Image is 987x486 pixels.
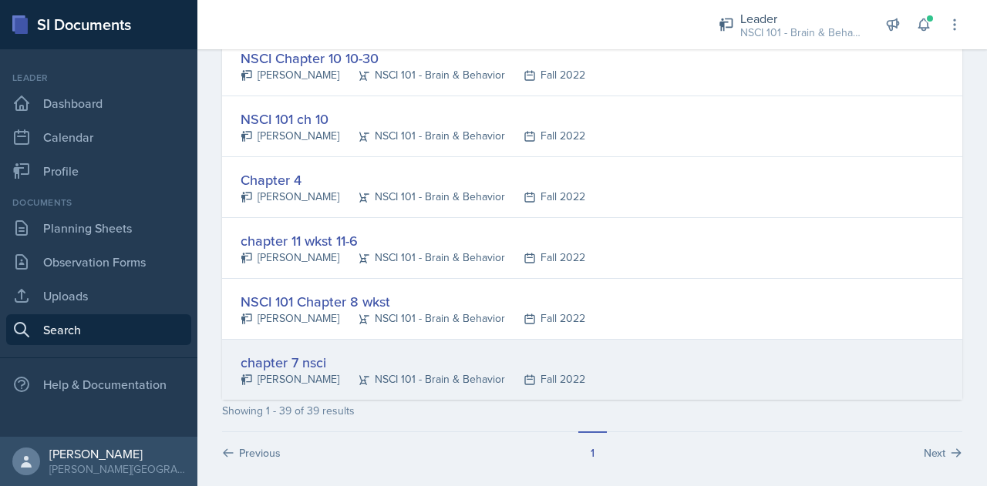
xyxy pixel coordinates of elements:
div: NSCI 101 - Brain & Behavior [339,250,505,266]
div: NSCI Chapter 10 10-30 [241,48,585,69]
button: Previous [222,431,284,461]
div: [PERSON_NAME] [241,310,339,327]
div: Fall 2022 [505,189,585,205]
button: 1 [578,431,607,461]
div: Chapter 4 [241,169,585,190]
div: NSCI 101 - Brain & Behavior [339,128,505,144]
a: Planning Sheets [6,213,191,243]
div: [PERSON_NAME] [241,67,339,83]
a: Uploads [6,280,191,311]
div: [PERSON_NAME] [241,128,339,144]
button: Next [921,431,962,461]
div: [PERSON_NAME] [241,371,339,387]
div: chapter 11 wkst 11-6 [241,230,585,251]
div: Showing 1 - 39 of 39 results [222,403,962,419]
div: [PERSON_NAME][GEOGRAPHIC_DATA] [49,461,185,477]
div: NSCI 101 Chapter 8 wkst [241,291,585,312]
div: NSCI 101 - Brain & Behavior [339,371,505,387]
a: Observation Forms [6,246,191,277]
div: NSCI 101 - Brain & Behavior [339,310,505,327]
div: Leader [6,71,191,85]
a: Profile [6,156,191,186]
a: Calendar [6,122,191,153]
div: NSCI 101 - Brain & Behavior / Fall 2025 [740,25,864,41]
div: [PERSON_NAME] [241,250,339,266]
a: Dashboard [6,88,191,119]
div: Fall 2022 [505,128,585,144]
div: Documents [6,196,191,209]
div: Leader [740,9,864,28]
div: Fall 2022 [505,310,585,327]
div: chapter 7 nsci [241,352,585,373]
div: NSCI 101 - Brain & Behavior [339,189,505,205]
div: Fall 2022 [505,250,585,266]
div: NSCI 101 - Brain & Behavior [339,67,505,83]
div: [PERSON_NAME] [49,446,185,461]
div: Fall 2022 [505,67,585,83]
div: NSCI 101 ch 10 [241,109,585,129]
div: Help & Documentation [6,369,191,400]
a: Search [6,314,191,345]
div: [PERSON_NAME] [241,189,339,205]
div: Fall 2022 [505,371,585,387]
